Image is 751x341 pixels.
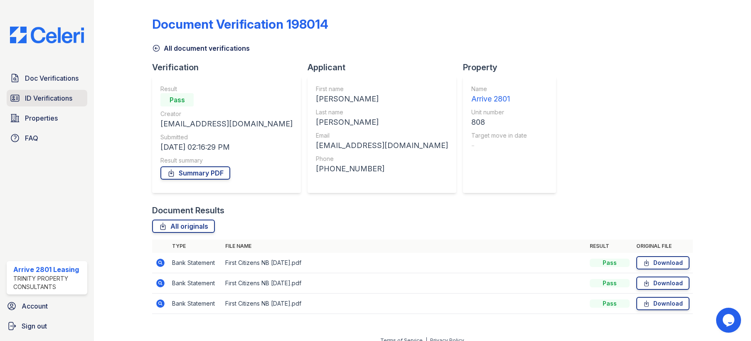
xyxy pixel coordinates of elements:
[590,259,630,267] div: Pass
[152,43,250,53] a: All document verifications
[222,294,586,314] td: First Citizens NB [DATE].pdf
[316,131,448,140] div: Email
[222,253,586,273] td: First Citizens NB [DATE].pdf
[7,90,87,106] a: ID Verifications
[160,156,293,165] div: Result summary
[586,240,633,253] th: Result
[636,297,689,310] a: Download
[13,264,84,274] div: Arrive 2801 Leasing
[25,133,38,143] span: FAQ
[152,62,308,73] div: Verification
[636,277,689,290] a: Download
[308,62,463,73] div: Applicant
[471,116,527,128] div: 808
[25,113,58,123] span: Properties
[160,118,293,130] div: [EMAIL_ADDRESS][DOMAIN_NAME]
[463,62,563,73] div: Property
[7,130,87,146] a: FAQ
[633,240,693,253] th: Original file
[316,85,448,93] div: First name
[471,85,527,93] div: Name
[169,294,222,314] td: Bank Statement
[22,321,47,331] span: Sign out
[160,93,194,106] div: Pass
[222,240,586,253] th: File name
[169,273,222,294] td: Bank Statement
[152,17,328,32] div: Document Verification 198014
[160,133,293,141] div: Submitted
[25,93,72,103] span: ID Verifications
[471,140,527,151] div: -
[160,141,293,153] div: [DATE] 02:16:29 PM
[222,273,586,294] td: First Citizens NB [DATE].pdf
[3,298,91,314] a: Account
[169,253,222,273] td: Bank Statement
[316,108,448,116] div: Last name
[160,166,230,180] a: Summary PDF
[3,27,91,43] img: CE_Logo_Blue-a8612792a0a2168367f1c8372b55b34899dd931a85d93a1a3d3e32e68fde9ad4.png
[316,116,448,128] div: [PERSON_NAME]
[7,70,87,86] a: Doc Verifications
[152,205,224,216] div: Document Results
[716,308,743,333] iframe: chat widget
[316,93,448,105] div: [PERSON_NAME]
[160,85,293,93] div: Result
[471,131,527,140] div: Target move in date
[316,140,448,151] div: [EMAIL_ADDRESS][DOMAIN_NAME]
[169,240,222,253] th: Type
[636,256,689,269] a: Download
[22,301,48,311] span: Account
[590,299,630,308] div: Pass
[7,110,87,126] a: Properties
[160,110,293,118] div: Creator
[25,73,79,83] span: Doc Verifications
[590,279,630,287] div: Pass
[152,220,215,233] a: All originals
[3,318,91,334] a: Sign out
[471,93,527,105] div: Arrive 2801
[316,155,448,163] div: Phone
[471,85,527,105] a: Name Arrive 2801
[471,108,527,116] div: Unit number
[316,163,448,175] div: [PHONE_NUMBER]
[13,274,84,291] div: Trinity Property Consultants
